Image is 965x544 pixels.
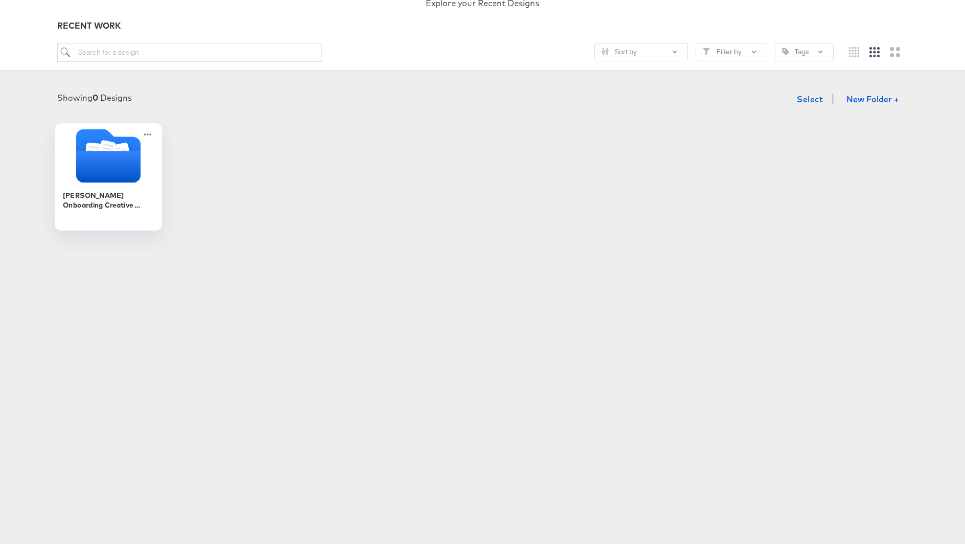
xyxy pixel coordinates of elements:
[775,43,834,61] button: TagTags
[57,92,132,104] div: Showing Designs
[838,90,908,110] button: New Folder +
[93,93,98,103] strong: 0
[55,123,162,231] div: [PERSON_NAME] Onboarding Creative Overlays
[797,92,823,106] span: Select
[696,43,767,61] button: FilterFilter by
[869,47,880,57] svg: Medium grid
[793,89,827,109] button: Select
[57,43,322,62] input: Search for a design
[57,20,908,32] div: RECENT WORK
[782,48,789,55] svg: Tag
[703,48,710,55] svg: Filter
[63,190,154,210] div: [PERSON_NAME] Onboarding Creative Overlays
[602,48,609,55] svg: Sliders
[55,129,162,183] svg: Folder
[890,47,900,57] svg: Large grid
[594,43,688,61] button: SlidersSort by
[849,47,859,57] svg: Small grid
